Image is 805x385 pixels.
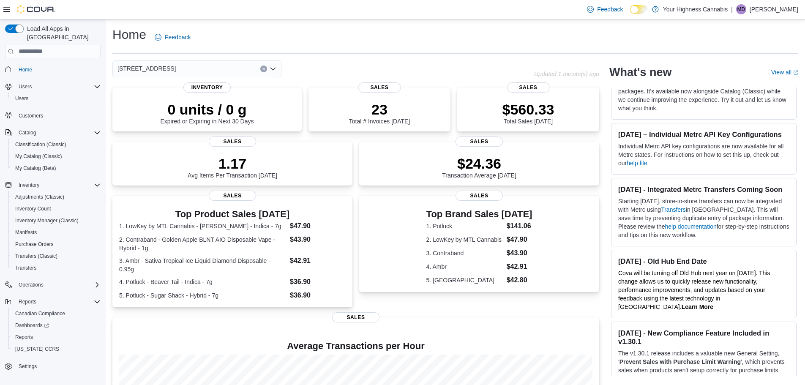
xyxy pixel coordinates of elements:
button: Manifests [8,227,104,238]
p: Individual Metrc API key configurations are now available for all Metrc states. For instructions ... [618,142,789,167]
p: 23 [349,101,410,118]
span: My Catalog (Classic) [12,151,101,161]
p: Your Highness Cannabis [663,4,728,14]
div: Total # Invoices [DATE] [349,101,410,125]
button: Canadian Compliance [8,308,104,319]
p: $24.36 [442,155,516,172]
dt: 4. Potluck - Beaver Tail - Indica - 7g [119,278,287,286]
span: [US_STATE] CCRS [15,346,59,352]
button: Users [15,82,35,92]
button: Transfers [8,262,104,274]
a: Reports [12,332,36,342]
a: Feedback [151,29,194,46]
span: Users [15,95,28,102]
h1: Home [112,26,146,43]
a: Dashboards [8,319,104,331]
a: Feedback [584,1,626,18]
a: Transfers (Classic) [12,251,61,261]
dd: $36.90 [290,277,346,287]
dd: $42.91 [290,256,346,266]
p: Starting [DATE], store-to-store transfers can now be integrated with Metrc using in [GEOGRAPHIC_D... [618,197,789,239]
span: Inventory Manager (Classic) [12,216,101,226]
button: Reports [2,296,104,308]
span: Dashboards [15,322,49,329]
a: help documentation [665,223,717,230]
span: Sales [332,312,379,322]
dt: 2. Contraband - Golden Apple BLNT AIO Disposable Vape - Hybrid - 1g [119,235,287,252]
button: Inventory [2,179,104,191]
p: 0 units / 0 g [161,101,254,118]
p: [PERSON_NAME] [750,4,798,14]
span: Users [19,83,32,90]
dt: 3. Ambr - Sativa Tropical Ice Liquid Diamond Disposable - 0.95g [119,257,287,273]
button: Transfers (Classic) [8,250,104,262]
button: Reports [8,331,104,343]
span: Home [15,64,101,75]
span: Canadian Compliance [12,309,101,319]
span: Users [12,93,101,104]
dt: 3. Contraband [426,249,503,257]
span: Canadian Compliance [15,310,65,317]
span: Settings [15,361,101,371]
dd: $42.80 [507,275,532,285]
dt: 4. Ambr [426,262,503,271]
dt: 1. LowKey by MTL Cannabis - [PERSON_NAME] - Indica - 7g [119,222,287,230]
a: My Catalog (Classic) [12,151,65,161]
p: Updated 1 minute(s) ago [534,71,599,77]
a: Classification (Classic) [12,139,70,150]
h2: What's new [609,66,671,79]
a: Canadian Compliance [12,309,68,319]
button: Settings [2,360,104,372]
h3: [DATE] - Integrated Metrc Transfers Coming Soon [618,185,789,194]
h3: [DATE] - New Compliance Feature Included in v1.30.1 [618,329,789,346]
p: 1.17 [188,155,277,172]
span: Cova will be turning off Old Hub next year on [DATE]. This change allows us to quickly release ne... [618,270,770,310]
button: Customers [2,109,104,122]
p: | [731,4,733,14]
button: Catalog [2,127,104,139]
strong: Prevent Sales with Purchase Limit Warning [619,358,741,365]
a: View allExternal link [771,69,798,76]
a: My Catalog (Beta) [12,163,60,173]
button: Purchase Orders [8,238,104,250]
span: Catalog [15,128,101,138]
span: My Catalog (Classic) [15,153,62,160]
span: My Catalog (Beta) [15,165,56,172]
a: help file [627,160,647,167]
span: Inventory Manager (Classic) [15,217,79,224]
span: Manifests [15,229,37,236]
a: Transfers [661,206,686,213]
h3: [DATE] – Individual Metrc API Key Configurations [618,130,789,139]
a: [US_STATE] CCRS [12,344,63,354]
img: Cova [17,5,55,14]
span: My Catalog (Beta) [12,163,101,173]
span: Reports [15,334,33,341]
span: Sales [358,82,401,93]
span: Adjustments (Classic) [12,192,101,202]
span: Sales [456,137,503,147]
span: [STREET_ADDRESS] [117,63,176,74]
span: Reports [15,297,101,307]
input: Dark Mode [630,5,648,14]
button: Catalog [15,128,39,138]
span: Reports [19,298,36,305]
p: $560.33 [502,101,554,118]
span: Feedback [597,5,623,14]
a: Learn More [682,303,713,310]
div: Maggie Doucet [736,4,746,14]
button: Inventory [15,180,43,190]
dd: $47.90 [507,235,532,245]
div: Transaction Average [DATE] [442,155,516,179]
dd: $43.90 [507,248,532,258]
button: Home [2,63,104,76]
span: Settings [19,363,37,370]
span: Inventory Count [15,205,51,212]
span: Inventory [15,180,101,190]
button: Users [2,81,104,93]
dd: $43.90 [290,235,346,245]
svg: External link [793,70,798,75]
dt: 5. Potluck - Sugar Shack - Hybrid - 7g [119,291,287,300]
span: Inventory Count [12,204,101,214]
